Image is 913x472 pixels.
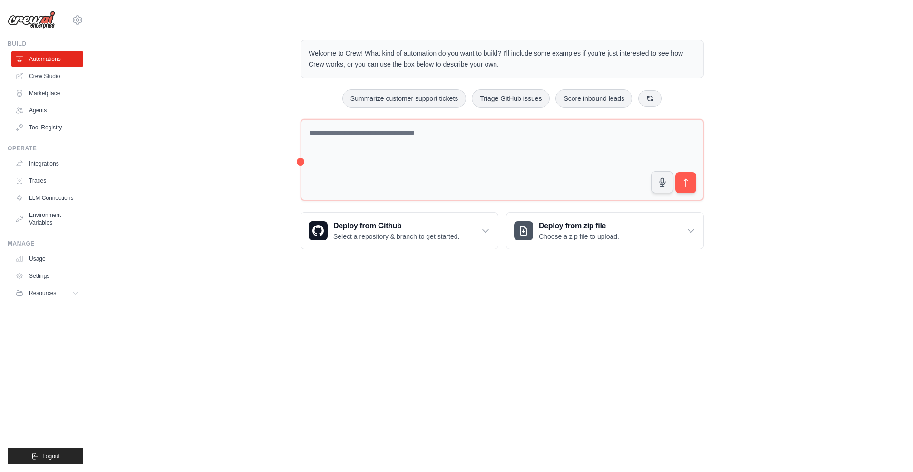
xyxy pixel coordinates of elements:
[11,69,83,84] a: Crew Studio
[11,268,83,284] a: Settings
[539,232,619,241] p: Choose a zip file to upload.
[8,40,83,48] div: Build
[11,51,83,67] a: Automations
[8,11,55,29] img: Logo
[42,452,60,460] span: Logout
[8,145,83,152] div: Operate
[11,190,83,206] a: LLM Connections
[11,120,83,135] a: Tool Registry
[539,220,619,232] h3: Deploy from zip file
[309,48,696,70] p: Welcome to Crew! What kind of automation do you want to build? I'll include some examples if you'...
[11,103,83,118] a: Agents
[11,207,83,230] a: Environment Variables
[11,173,83,188] a: Traces
[11,86,83,101] a: Marketplace
[11,285,83,301] button: Resources
[8,240,83,247] div: Manage
[29,289,56,297] span: Resources
[342,89,466,108] button: Summarize customer support tickets
[333,220,459,232] h3: Deploy from Github
[11,251,83,266] a: Usage
[472,89,550,108] button: Triage GitHub issues
[333,232,459,241] p: Select a repository & branch to get started.
[8,448,83,464] button: Logout
[555,89,632,108] button: Score inbound leads
[11,156,83,171] a: Integrations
